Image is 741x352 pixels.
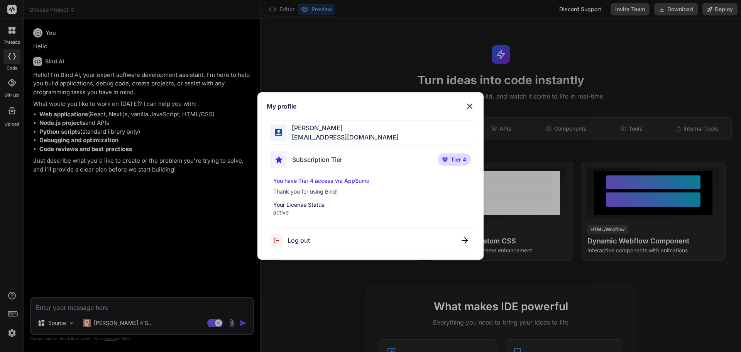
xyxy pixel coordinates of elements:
[273,188,468,196] p: Thank you for using Bind!
[267,102,296,111] h1: My profile
[287,133,399,142] span: [EMAIL_ADDRESS][DOMAIN_NAME]
[462,237,468,243] img: close
[288,236,310,245] span: Log out
[273,177,468,185] p: You have Tier 4 access via AppSumo
[270,234,288,247] img: logout
[292,155,342,164] span: Subscription Tier
[465,102,474,111] img: close
[442,157,448,162] img: premium
[273,201,468,209] p: Your License Status
[273,209,468,216] p: active
[287,123,399,133] span: [PERSON_NAME]
[275,129,283,136] img: profile
[451,156,466,163] span: Tier 4
[270,151,288,168] img: subscription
